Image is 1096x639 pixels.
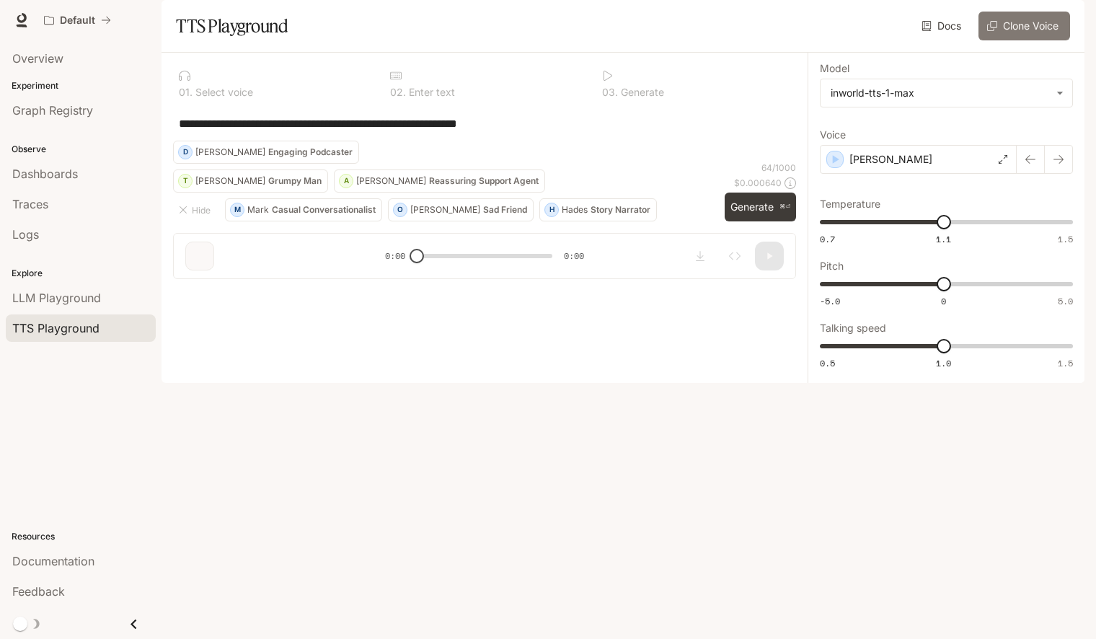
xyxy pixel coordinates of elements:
div: T [179,169,192,193]
p: [PERSON_NAME] [195,148,265,157]
span: 1.1 [936,233,951,245]
button: All workspaces [37,6,118,35]
button: Hide [173,198,219,221]
button: MMarkCasual Conversationalist [225,198,382,221]
p: Story Narrator [591,206,650,214]
button: T[PERSON_NAME]Grumpy Man [173,169,328,193]
p: Grumpy Man [268,177,322,185]
p: Engaging Podcaster [268,148,353,157]
p: [PERSON_NAME] [356,177,426,185]
span: 1.0 [936,357,951,369]
button: D[PERSON_NAME]Engaging Podcaster [173,141,359,164]
button: Generate⌘⏎ [725,193,796,222]
div: H [545,198,558,221]
p: Pitch [820,261,844,271]
span: 0.5 [820,357,835,369]
p: Mark [247,206,269,214]
span: 0.7 [820,233,835,245]
div: M [231,198,244,221]
p: 0 1 . [179,87,193,97]
p: Talking speed [820,323,886,333]
p: Sad Friend [483,206,527,214]
span: 5.0 [1058,295,1073,307]
p: Hades [562,206,588,214]
p: [PERSON_NAME] [195,177,265,185]
span: -5.0 [820,295,840,307]
p: Select voice [193,87,253,97]
span: 0 [941,295,946,307]
a: Docs [919,12,967,40]
p: Model [820,63,849,74]
p: [PERSON_NAME] [410,206,480,214]
button: HHadesStory Narrator [539,198,657,221]
span: 1.5 [1058,357,1073,369]
button: O[PERSON_NAME]Sad Friend [388,198,534,221]
p: Default [60,14,95,27]
div: A [340,169,353,193]
span: 1.5 [1058,233,1073,245]
p: Casual Conversationalist [272,206,376,214]
p: Enter text [406,87,455,97]
p: Reassuring Support Agent [429,177,539,185]
p: Generate [618,87,664,97]
h1: TTS Playground [176,12,288,40]
p: [PERSON_NAME] [849,152,932,167]
button: A[PERSON_NAME]Reassuring Support Agent [334,169,545,193]
p: Voice [820,130,846,140]
div: inworld-tts-1-max [831,86,1049,100]
p: ⌘⏎ [779,203,790,211]
div: inworld-tts-1-max [821,79,1072,107]
button: Clone Voice [978,12,1070,40]
div: O [394,198,407,221]
p: 64 / 1000 [761,162,796,174]
p: 0 2 . [390,87,406,97]
div: D [179,141,192,164]
p: Temperature [820,199,880,209]
p: 0 3 . [602,87,618,97]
